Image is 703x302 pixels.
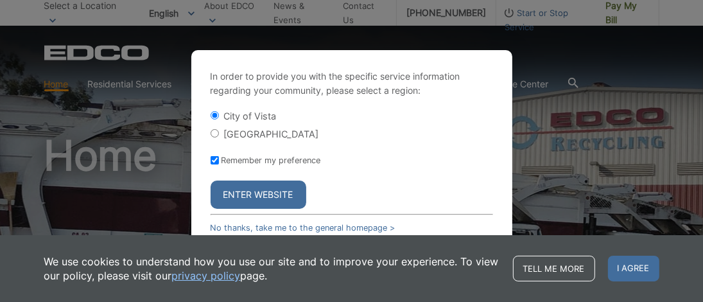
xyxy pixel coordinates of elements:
[221,155,321,165] label: Remember my preference
[44,254,500,283] p: We use cookies to understand how you use our site and to improve your experience. To view our pol...
[211,181,306,209] button: Enter Website
[172,269,241,283] a: privacy policy
[224,129,319,139] label: [GEOGRAPHIC_DATA]
[608,256,659,281] span: I agree
[224,111,277,121] label: City of Vista
[211,223,395,233] a: No thanks, take me to the general homepage >
[513,256,595,281] a: Tell me more
[211,69,493,98] p: In order to provide you with the specific service information regarding your community, please se...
